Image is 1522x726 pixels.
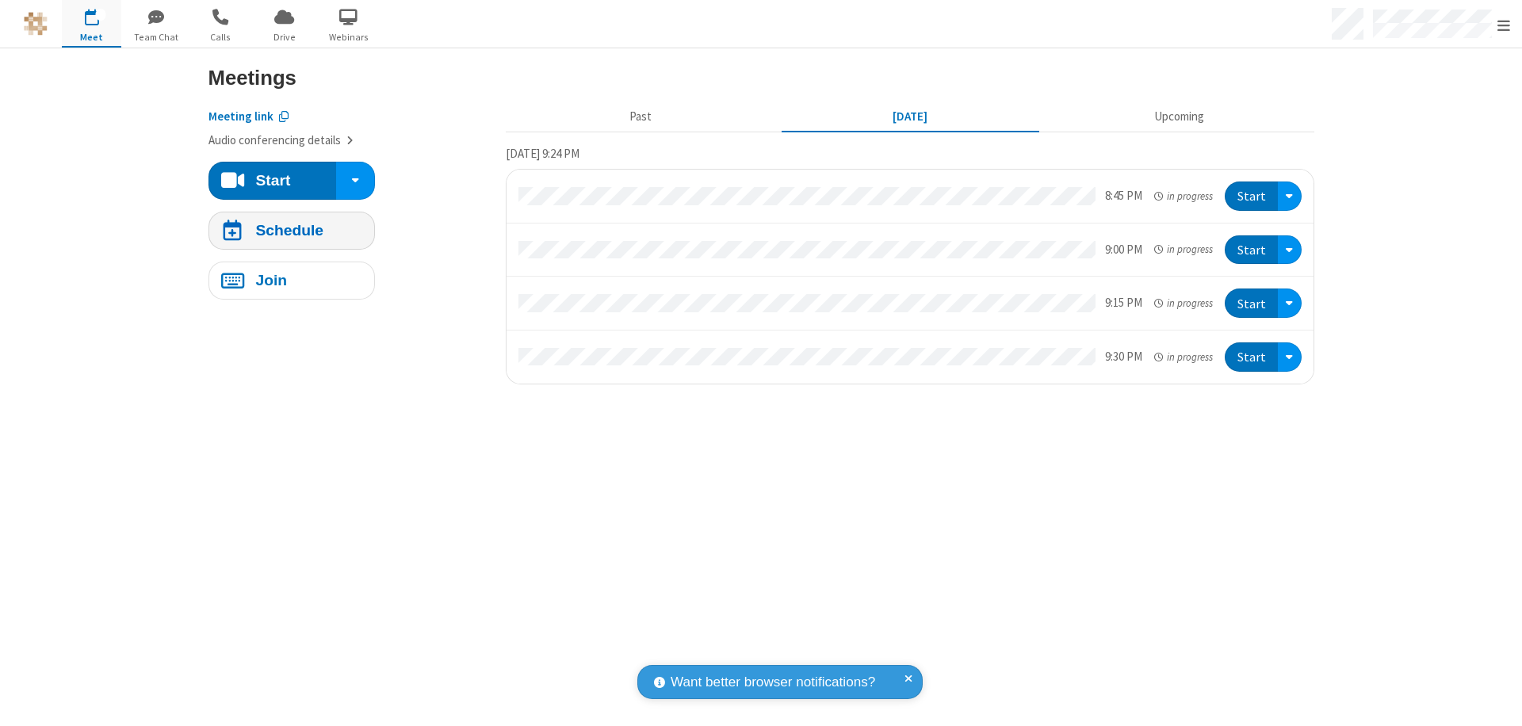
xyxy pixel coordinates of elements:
[24,12,48,36] img: QA Selenium DO NOT DELETE OR CHANGE
[208,96,494,150] section: Account details
[1278,235,1302,265] div: Open menu
[1225,181,1278,211] button: Start
[255,173,290,188] h4: Start
[319,30,378,44] span: Webinars
[208,109,273,124] span: Copy my meeting room link
[781,102,1038,132] button: [DATE]
[1105,348,1142,366] div: 9:30 PM
[336,162,374,200] div: Start conference options
[1154,350,1212,365] em: in progress
[1154,296,1212,311] em: in progress
[208,132,354,150] button: Audio conferencing details
[126,30,185,44] span: Team Chat
[208,67,1314,89] h3: Meetings
[1050,102,1308,132] button: Upcoming
[208,162,338,200] button: Start
[1105,187,1142,205] div: 8:45 PM
[1154,242,1212,257] em: in progress
[1225,288,1278,318] button: Start
[190,30,250,44] span: Calls
[506,146,579,161] span: [DATE] 9:24 PM
[1154,189,1212,204] em: in progress
[254,30,314,44] span: Drive
[62,30,121,44] span: Meet
[1278,342,1302,372] div: Open menu
[1278,181,1302,211] div: Open menu
[95,9,105,21] div: 4
[1278,288,1302,318] div: Open menu
[1105,294,1142,312] div: 9:15 PM
[208,212,375,250] button: Schedule
[1225,342,1278,372] button: Start
[208,262,375,300] button: Join
[1225,235,1278,265] button: Start
[506,144,1314,384] section: Today's Meetings
[208,108,289,126] button: Copy my meeting room link
[1105,241,1142,259] div: 9:00 PM
[671,672,875,693] span: Want better browser notifications?
[255,273,287,288] h4: Join
[511,102,769,132] button: Past
[255,223,323,238] h4: Schedule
